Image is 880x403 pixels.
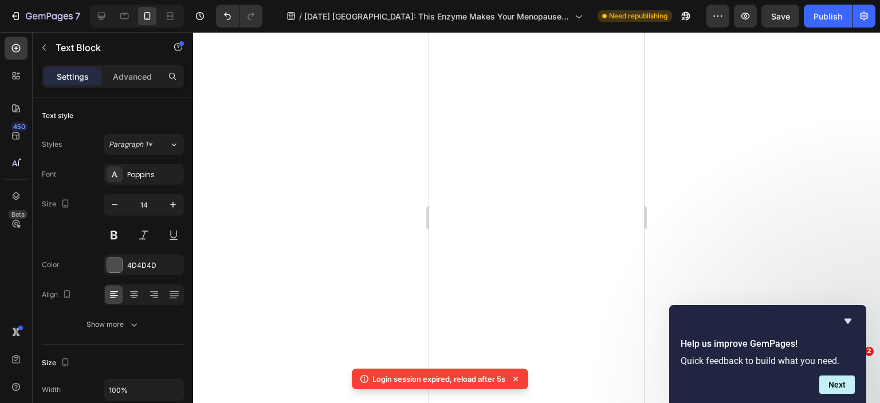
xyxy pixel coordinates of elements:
input: Auto [104,379,183,400]
button: Hide survey [841,314,855,328]
div: 4D4D4D [127,260,181,271]
iframe: Design area [429,32,644,403]
button: 7 [5,5,85,28]
div: Width [42,385,61,395]
button: Publish [804,5,852,28]
span: 2 [865,347,874,356]
div: Poppins [127,170,181,180]
span: / [299,10,302,22]
p: Advanced [113,71,152,83]
p: 7 [75,9,80,23]
div: Color [42,260,60,270]
div: Text style [42,111,73,121]
p: Login session expired, reload after 5s [372,373,505,385]
div: Styles [42,139,62,150]
p: Text Block [56,41,153,54]
button: Save [761,5,799,28]
div: Help us improve GemPages! [681,314,855,394]
div: 450 [11,122,27,131]
button: Show more [42,314,184,335]
div: Beta [9,210,27,219]
span: Save [771,11,790,21]
button: Paragraph 1* [104,134,184,155]
h2: Help us improve GemPages! [681,337,855,351]
div: Undo/Redo [216,5,262,28]
div: Align [42,287,74,303]
button: Next question [819,375,855,394]
div: Font [42,169,56,179]
p: Settings [57,71,89,83]
span: [DATE] [GEOGRAPHIC_DATA]: This Enzyme Makes Your Menopause 10X Worse for Hair [304,10,570,22]
span: Need republishing [609,11,667,21]
div: Size [42,197,72,212]
div: Size [42,355,72,371]
span: Paragraph 1* [109,139,152,150]
div: Publish [814,10,842,22]
p: Quick feedback to build what you need. [681,355,855,366]
div: Show more [87,319,140,330]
